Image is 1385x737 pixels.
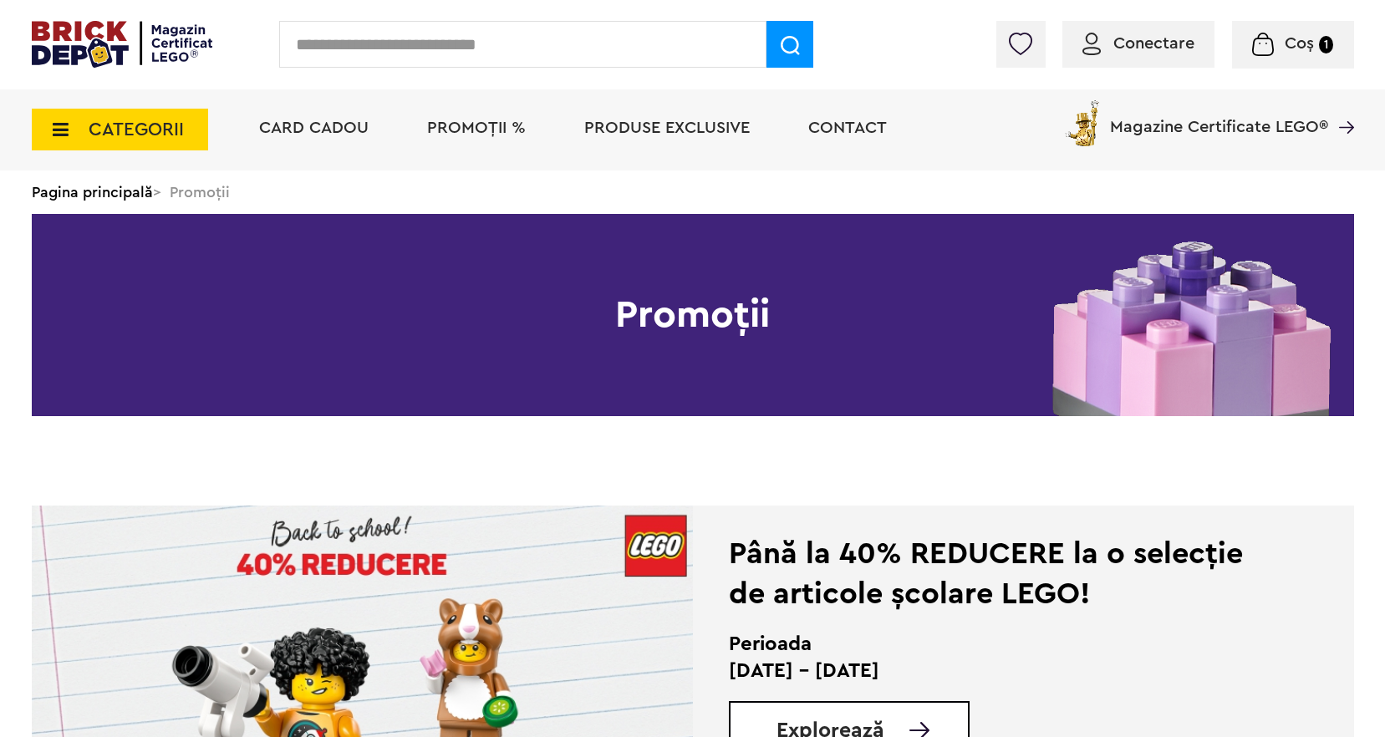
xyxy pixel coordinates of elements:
p: [DATE] - [DATE] [729,658,1271,684]
div: > Promoții [32,170,1354,214]
span: CATEGORII [89,120,184,139]
a: Contact [808,119,887,136]
div: Până la 40% REDUCERE la o selecție de articole școlare LEGO! [729,534,1271,614]
small: 1 [1319,36,1333,53]
a: PROMOȚII % [427,119,526,136]
span: Magazine Certificate LEGO® [1110,97,1328,135]
span: Conectare [1113,35,1194,52]
a: Card Cadou [259,119,369,136]
a: Pagina principală [32,185,153,200]
h2: Perioada [729,631,1271,658]
h1: Promoții [32,214,1354,416]
a: Conectare [1082,35,1194,52]
span: Coș [1285,35,1314,52]
a: Produse exclusive [584,119,750,136]
a: Magazine Certificate LEGO® [1328,97,1354,114]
